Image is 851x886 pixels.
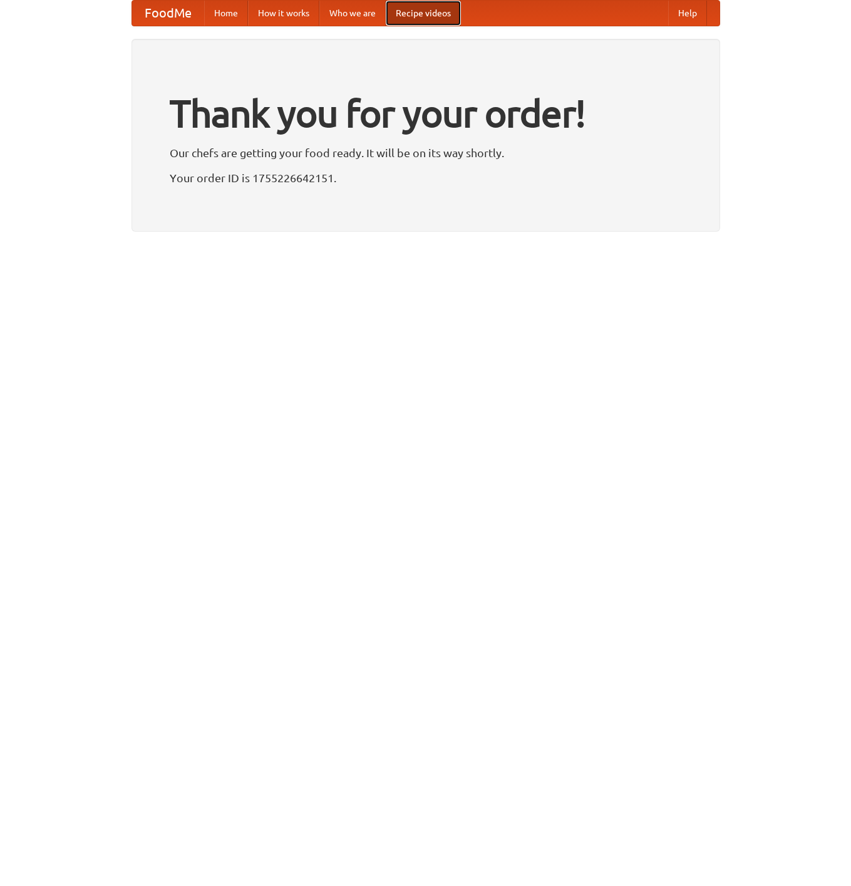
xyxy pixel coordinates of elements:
[170,83,682,143] h1: Thank you for your order!
[170,143,682,162] p: Our chefs are getting your food ready. It will be on its way shortly.
[170,168,682,187] p: Your order ID is 1755226642151.
[668,1,707,26] a: Help
[248,1,319,26] a: How it works
[319,1,386,26] a: Who we are
[204,1,248,26] a: Home
[132,1,204,26] a: FoodMe
[386,1,461,26] a: Recipe videos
